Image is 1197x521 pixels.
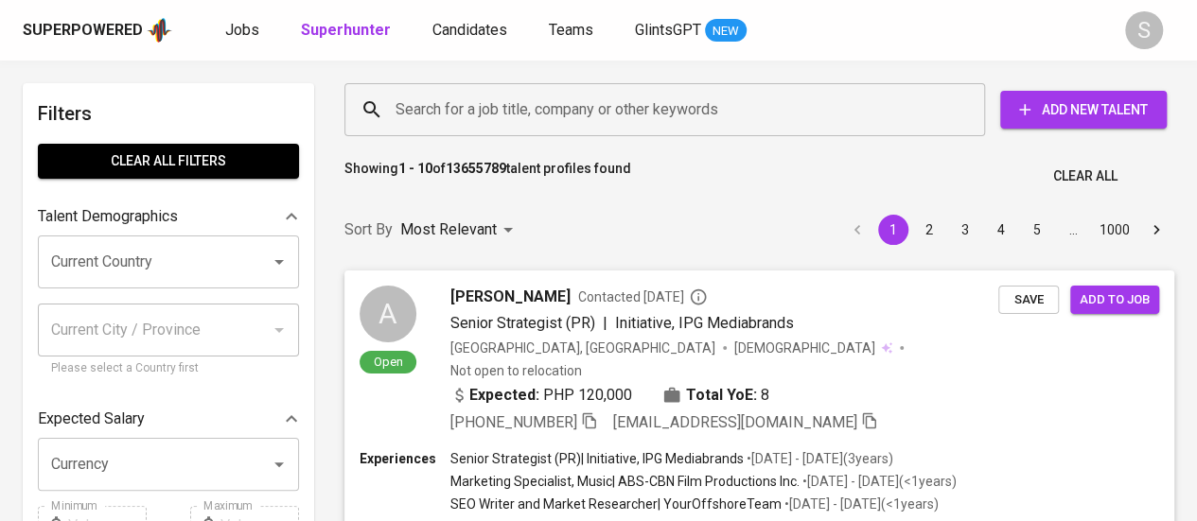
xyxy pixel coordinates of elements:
b: 1 - 10 [398,161,432,176]
b: Total YoE: [686,384,757,407]
button: page 1 [878,215,908,245]
span: Clear All [1053,165,1118,188]
div: A [360,286,416,342]
p: Showing of talent profiles found [344,159,631,194]
div: Expected Salary [38,400,299,438]
span: Open [366,354,411,370]
p: Most Relevant [400,218,497,241]
b: 13655789 [446,161,506,176]
span: Jobs [225,21,259,39]
svg: By Philippines recruiter [689,287,708,306]
button: Go to next page [1141,215,1171,245]
a: Jobs [225,19,263,43]
button: Add to job [1070,286,1159,315]
a: GlintsGPT NEW [635,19,747,43]
span: [DEMOGRAPHIC_DATA] [734,339,878,357]
span: Save [1008,289,1049,311]
span: [PERSON_NAME] [450,286,571,308]
p: Senior Strategist (PR) | Initiative, IPG Mediabrands [450,449,744,468]
button: Clear All filters [38,144,299,179]
a: Candidates [432,19,511,43]
img: app logo [147,16,172,44]
span: Contacted [DATE] [578,287,708,306]
p: Expected Salary [38,408,145,430]
div: PHP 120,000 [450,384,632,407]
span: Senior Strategist (PR) [450,314,595,332]
span: | [603,312,607,335]
div: Talent Demographics [38,198,299,235]
p: Experiences [360,449,450,468]
p: SEO Writer and Market Researcher | YourOffshoreTeam [450,495,782,513]
a: Superpoweredapp logo [23,16,172,44]
span: Clear All filters [53,149,284,173]
span: [PHONE_NUMBER] [450,413,577,431]
a: Superhunter [301,19,395,43]
p: Not open to relocation [450,361,582,380]
div: [GEOGRAPHIC_DATA], [GEOGRAPHIC_DATA] [450,339,715,357]
button: Clear All [1046,159,1125,194]
div: Superpowered [23,20,143,42]
a: Teams [549,19,597,43]
span: 8 [761,384,769,407]
h6: Filters [38,98,299,129]
button: Go to page 1000 [1094,215,1135,245]
span: Initiative, IPG Mediabrands [615,314,794,332]
p: Please select a Country first [51,359,286,378]
button: Go to page 5 [1022,215,1052,245]
b: Expected: [469,384,539,407]
p: • [DATE] - [DATE] ( <1 years ) [800,472,957,491]
p: Sort By [344,218,393,241]
div: Most Relevant [400,213,519,248]
div: S [1125,11,1163,49]
button: Open [266,451,292,478]
b: Superhunter [301,21,391,39]
p: Marketing Specialist, Music | ABS-CBN Film Productions Inc. [450,472,800,491]
button: Add New Talent [1000,91,1167,129]
div: … [1058,220,1088,239]
button: Open [266,249,292,275]
button: Save [998,286,1059,315]
span: [EMAIL_ADDRESS][DOMAIN_NAME] [613,413,857,431]
p: • [DATE] - [DATE] ( <1 years ) [782,495,939,513]
span: Candidates [432,21,507,39]
span: NEW [705,22,747,41]
span: Teams [549,21,593,39]
nav: pagination navigation [839,215,1174,245]
button: Go to page 3 [950,215,980,245]
span: Add to job [1080,289,1150,311]
span: GlintsGPT [635,21,701,39]
p: Talent Demographics [38,205,178,228]
button: Go to page 2 [914,215,944,245]
span: Add New Talent [1015,98,1152,122]
button: Go to page 4 [986,215,1016,245]
p: • [DATE] - [DATE] ( 3 years ) [744,449,893,468]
